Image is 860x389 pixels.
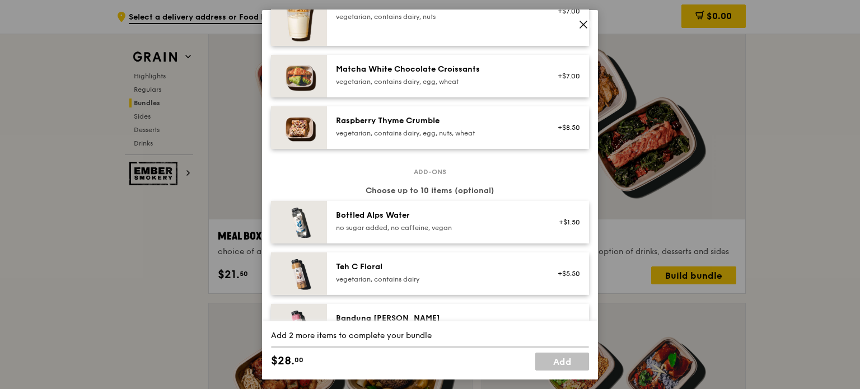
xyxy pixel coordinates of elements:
[271,106,327,148] img: daily_normal_Raspberry_Thyme_Crumble__Horizontal_.jpg
[271,200,327,243] img: daily_normal_HORZ-bottled-alps-water.jpg
[535,353,589,371] a: Add
[550,123,580,132] div: +$8.50
[550,320,580,329] div: +$5.50
[550,71,580,80] div: +$7.00
[271,54,327,97] img: daily_normal_Matcha_White_Chocolate_Croissants-HORZ.jpg
[336,63,537,74] div: Matcha White Chocolate Croissants
[295,355,303,364] span: 00
[336,312,537,324] div: Bandung [PERSON_NAME]
[271,303,327,346] img: daily_normal_HORZ-bandung-gao.jpg
[336,261,537,272] div: Teh C Floral
[336,223,537,232] div: no sugar added, no caffeine, vegan
[336,128,537,137] div: vegetarian, contains dairy, egg, nuts, wheat
[550,6,580,15] div: +$7.00
[336,12,537,21] div: vegetarian, contains dairy, nuts
[550,217,580,226] div: +$1.50
[271,330,589,341] div: Add 2 more items to complete your bundle
[336,77,537,86] div: vegetarian, contains dairy, egg, wheat
[409,167,451,176] span: Add-ons
[336,115,537,126] div: Raspberry Thyme Crumble
[271,185,589,196] div: Choose up to 10 items (optional)
[336,274,537,283] div: vegetarian, contains dairy
[271,353,295,369] span: $28.
[336,209,537,221] div: Bottled Alps Water
[550,269,580,278] div: +$5.50
[271,252,327,294] img: daily_normal_HORZ-teh-c-floral.jpg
